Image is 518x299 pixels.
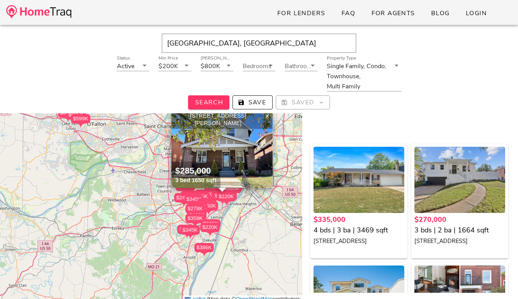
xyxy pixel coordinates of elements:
[117,61,150,71] div: StatusActive
[66,110,86,120] div: $625K
[213,191,232,201] div: $285K
[200,252,208,257] img: triPin.png
[197,199,217,212] div: $275K
[162,33,356,53] input: Enter Your Address, Zipcode or City & State
[217,192,236,201] div: $220K
[180,202,188,207] img: triPin.png
[58,108,78,122] div: $335K
[190,192,210,206] div: $225K
[314,215,404,246] a: $335,000 4 bds | 3 ba | 3469 sqft [STREET_ADDRESS]
[187,211,206,220] div: $400K
[177,225,197,234] div: $395K
[186,235,194,239] img: triPin.png
[185,214,205,227] div: $359K
[174,193,194,202] div: $245K
[64,118,72,122] img: triPin.png
[194,243,214,257] div: $386K
[204,211,213,215] img: triPin.png
[431,9,450,18] span: Blog
[414,215,505,246] a: $270,000 3 bds | 2 ba | 1664 sqft [STREET_ADDRESS]
[171,110,273,188] img: 1.jpg
[239,98,266,107] span: Save
[188,202,208,216] div: $265K
[327,61,402,91] div: Property TypeSingle Family,Condo,Townhouse,Multi Family
[201,219,220,229] div: $335K
[196,201,216,210] div: $270K
[196,201,216,214] div: $270K
[200,223,220,232] div: $220K
[188,202,208,212] div: $265K
[177,225,197,238] div: $395K
[195,190,214,199] div: $449K
[276,95,329,109] button: Saved
[66,110,86,124] div: $625K
[201,219,220,233] div: $335K
[414,225,505,236] div: 3 bds | 2 ba | 1664 sqft
[365,6,421,20] a: For Agents
[77,123,85,128] img: triPin.png
[159,63,178,70] div: $200K
[271,6,332,20] a: For Lenders
[184,195,204,208] div: $345K
[71,114,90,123] div: $599K
[117,63,134,70] div: Active
[185,214,205,223] div: $359K
[175,177,217,184] div: 3 bed 1650 sqft
[206,232,214,236] img: triPin.png
[173,112,271,127] div: [STREET_ADDRESS][PERSON_NAME]
[327,73,361,80] div: Townhouse,
[71,114,90,128] div: $599K
[212,190,232,204] div: $220K
[371,9,415,18] span: For Agents
[327,83,360,90] div: Multi Family
[414,215,505,225] div: $270,000
[191,223,199,227] img: triPin.png
[265,112,270,120] span: ×
[180,225,200,239] div: $345K
[194,98,223,107] span: Search
[190,192,210,201] div: $225K
[201,55,233,61] label: [PERSON_NAME]
[366,63,386,70] div: Condo,
[314,225,404,236] div: 4 bds | 3 ba | 3469 sqft
[204,188,224,198] div: $415K
[184,195,204,204] div: $345K
[414,237,468,245] small: [STREET_ADDRESS]
[222,184,241,193] div: $335K
[314,237,367,245] small: [STREET_ADDRESS]
[6,5,71,19] img: desktop-logo.34a1112.png
[261,110,273,122] a: Close popup
[335,6,362,20] a: FAQ
[199,201,218,211] div: $250K
[314,215,404,225] div: $335,000
[117,55,130,61] label: Status
[159,61,191,71] div: Min Price$200K
[199,201,218,215] div: $250K
[201,63,220,70] div: $800K
[171,110,273,188] a: [STREET_ADDRESS][PERSON_NAME] $285,000 3 bed 1650 sqft
[185,204,205,218] div: $278K
[195,190,214,203] div: $449K
[194,243,214,252] div: $386K
[425,6,456,20] a: Blog
[188,95,229,109] button: Search
[181,191,200,204] div: $267K
[459,6,493,20] a: Login
[201,61,233,71] div: [PERSON_NAME]$800K
[212,190,232,199] div: $220K
[285,61,317,71] div: Bathrooms
[176,182,195,195] div: $600K
[217,192,236,206] div: $220K
[180,225,200,235] div: $345K
[243,61,275,71] div: Bedrooms
[200,223,220,236] div: $220K
[465,9,487,18] span: Login
[213,191,232,205] div: $285K
[181,191,200,200] div: $267K
[327,63,365,70] div: Single Family,
[174,193,194,207] div: $245K
[222,201,231,206] img: triPin.png
[233,95,273,109] button: Save
[479,262,518,299] iframe: Chat Widget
